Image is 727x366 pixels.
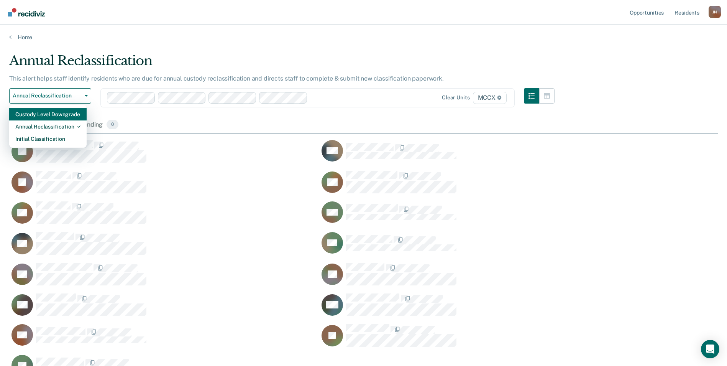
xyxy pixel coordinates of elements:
div: Annual Reclassification [15,120,80,133]
div: CaseloadOpportunityCell-00477221 [319,293,629,324]
div: CaseloadOpportunityCell-00653894 [9,324,319,354]
div: CaseloadOpportunityCell-00348351 [319,201,629,232]
div: CaseloadOpportunityCell-00457434 [9,170,319,201]
div: CaseloadOpportunityCell-00637421 [319,232,629,262]
div: J N [709,6,721,18]
button: Profile dropdown button [709,6,721,18]
div: CaseloadOpportunityCell-00642090 [319,262,629,293]
div: Initial Classification [15,133,80,145]
div: CaseloadOpportunityCell-00567846 [9,232,319,262]
span: 0 [107,120,118,130]
div: CaseloadOpportunityCell-00155471 [9,201,319,232]
span: MCCX [473,92,507,104]
div: Pending0 [78,117,120,134]
div: Clear units [442,94,470,101]
div: Open Intercom Messenger [701,340,719,358]
button: Annual Reclassification [9,88,91,104]
div: CaseloadOpportunityCell-00604751 [9,293,319,324]
p: This alert helps staff identify residents who are due for annual custody reclassification and dir... [9,75,444,82]
img: Recidiviz [8,8,45,16]
a: Home [9,34,718,41]
div: Annual Reclassification [9,53,555,75]
div: CaseloadOpportunityCell-00365264 [9,140,319,170]
div: CaseloadOpportunityCell-00437804 [9,262,319,293]
div: Custody Level Downgrade [15,108,80,120]
div: CaseloadOpportunityCell-00587950 [319,140,629,170]
div: CaseloadOpportunityCell-00656643 [319,324,629,354]
span: Annual Reclassification [13,92,82,99]
div: CaseloadOpportunityCell-00639177 [319,170,629,201]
